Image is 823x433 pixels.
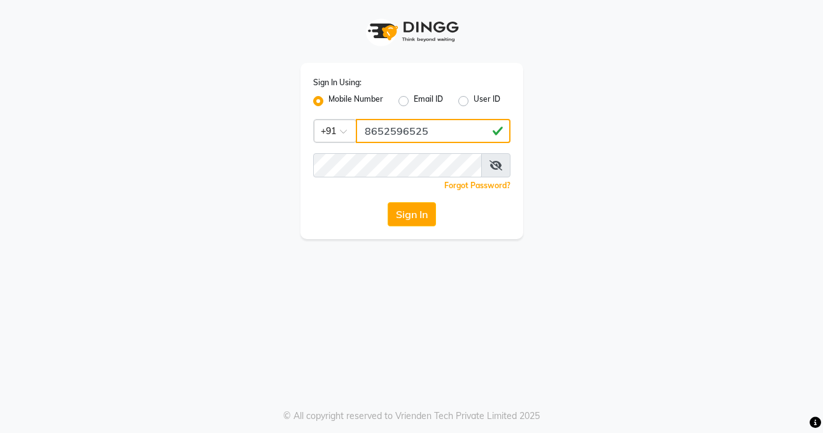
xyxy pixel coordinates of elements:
img: logo1.svg [361,13,463,50]
label: Sign In Using: [313,77,362,88]
input: Username [356,119,510,143]
a: Forgot Password? [444,181,510,190]
input: Username [313,153,482,177]
label: Email ID [414,93,443,109]
button: Sign In [388,202,436,226]
label: Mobile Number [328,93,383,109]
label: User ID [474,93,500,109]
